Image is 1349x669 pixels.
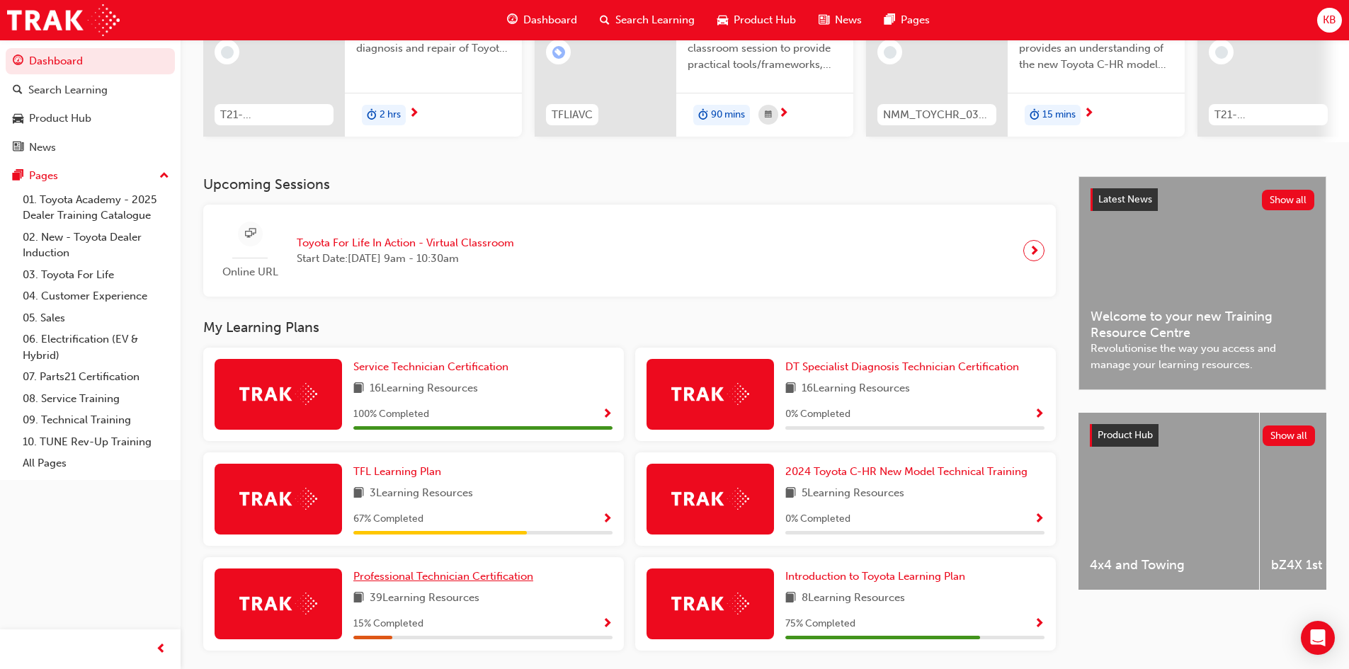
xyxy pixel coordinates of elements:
a: 09. Technical Training [17,409,175,431]
span: next-icon [1029,241,1040,261]
span: This is a 90 minute virtual classroom session to provide practical tools/frameworks, behaviours a... [688,25,842,73]
span: 75 % Completed [785,616,855,632]
button: Show Progress [1034,510,1045,528]
a: Professional Technician Certification [353,568,539,585]
span: learningRecordVerb_NONE-icon [884,46,897,59]
img: Trak [239,488,317,510]
span: Show Progress [1034,408,1045,421]
span: search-icon [600,11,610,29]
button: KB [1317,8,1342,33]
span: Toyota For Life In Action - Virtual Classroom [297,235,514,251]
span: guage-icon [507,11,518,29]
button: Show Progress [1034,615,1045,633]
span: This eLearning module provides an understanding of the new Toyota C-HR model line-up and their Ka... [1019,25,1173,73]
span: learningRecordVerb_NONE-icon [221,46,234,59]
a: search-iconSearch Learning [588,6,706,35]
span: Search Learning [615,12,695,28]
span: KB [1323,12,1336,28]
a: Dashboard [6,48,175,74]
span: T21-PTEL_SR_PRE_READ [1214,107,1322,123]
button: DashboardSearch LearningProduct HubNews [6,45,175,163]
a: Service Technician Certification [353,359,514,375]
span: news-icon [819,11,829,29]
span: book-icon [353,380,364,398]
span: Show Progress [1034,513,1045,526]
div: Open Intercom Messenger [1301,621,1335,655]
span: Welcome to your new Training Resource Centre [1091,309,1314,341]
img: Trak [239,383,317,405]
a: pages-iconPages [873,6,941,35]
span: Start Date: [DATE] 9am - 10:30am [297,251,514,267]
span: learningRecordVerb_ENROLL-icon [552,46,565,59]
div: Search Learning [28,82,108,98]
button: Show all [1263,425,1316,446]
span: book-icon [785,380,796,398]
span: book-icon [353,590,364,607]
span: Latest News [1098,193,1152,205]
span: book-icon [785,485,796,503]
h3: My Learning Plans [203,319,1056,336]
span: News [835,12,862,28]
span: car-icon [13,113,23,125]
span: Service Technician Certification [353,360,508,373]
span: 3 Learning Resources [370,485,473,503]
button: Show Progress [602,510,613,528]
a: Introduction to Toyota Learning Plan [785,568,971,585]
span: Product Hub [734,12,796,28]
span: search-icon [13,84,23,97]
span: book-icon [353,485,364,503]
a: News [6,135,175,161]
span: sessionType_ONLINE_URL-icon [245,225,256,243]
img: Trak [671,593,749,614]
button: Pages [6,163,175,189]
a: 07. Parts21 Certification [17,366,175,388]
img: Trak [7,4,120,36]
a: news-iconNews [807,6,873,35]
a: 03. Toyota For Life [17,264,175,286]
span: 5 Learning Resources [802,485,904,503]
span: 15 mins [1042,107,1076,123]
span: next-icon [778,108,789,120]
span: calendar-icon [765,106,772,124]
span: DT Specialist Diagnosis Technician Certification [785,360,1019,373]
span: Show Progress [602,513,613,526]
span: book-icon [785,590,796,607]
button: Show Progress [602,615,613,633]
span: TFLIAVC [552,107,593,123]
span: Online URL [215,264,285,280]
a: Search Learning [6,77,175,103]
a: 05. Sales [17,307,175,329]
span: Professional Technician Certification [353,570,533,583]
a: 2024 Toyota C-HR New Model Technical Training [785,464,1033,480]
span: Product Hub [1098,429,1153,441]
img: Trak [671,383,749,405]
div: Pages [29,168,58,184]
a: 04. Customer Experience [17,285,175,307]
span: 15 % Completed [353,616,423,632]
span: news-icon [13,142,23,154]
span: duration-icon [367,106,377,125]
span: 90 mins [711,107,745,123]
span: 2024 Toyota C-HR New Model Technical Training [785,465,1028,478]
span: 8 Learning Resources [802,590,905,607]
a: Product HubShow all [1090,424,1315,447]
span: T21-FOD_HVIS_PREREQ [220,107,328,123]
img: Trak [671,488,749,510]
span: 16 Learning Resources [370,380,478,398]
span: Pages [901,12,930,28]
span: up-icon [159,167,169,185]
span: Dashboard [523,12,577,28]
h3: Upcoming Sessions [203,176,1056,193]
span: 16 Learning Resources [802,380,910,398]
span: duration-icon [698,106,708,125]
span: duration-icon [1030,106,1040,125]
a: 4x4 and Towing [1078,413,1259,590]
span: car-icon [717,11,728,29]
span: Introduction to Toyota Learning Plan [785,570,965,583]
span: Show Progress [602,618,613,631]
a: guage-iconDashboard [496,6,588,35]
a: 06. Electrification (EV & Hybrid) [17,328,175,366]
button: Show Progress [602,406,613,423]
span: learningRecordVerb_NONE-icon [1215,46,1228,59]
